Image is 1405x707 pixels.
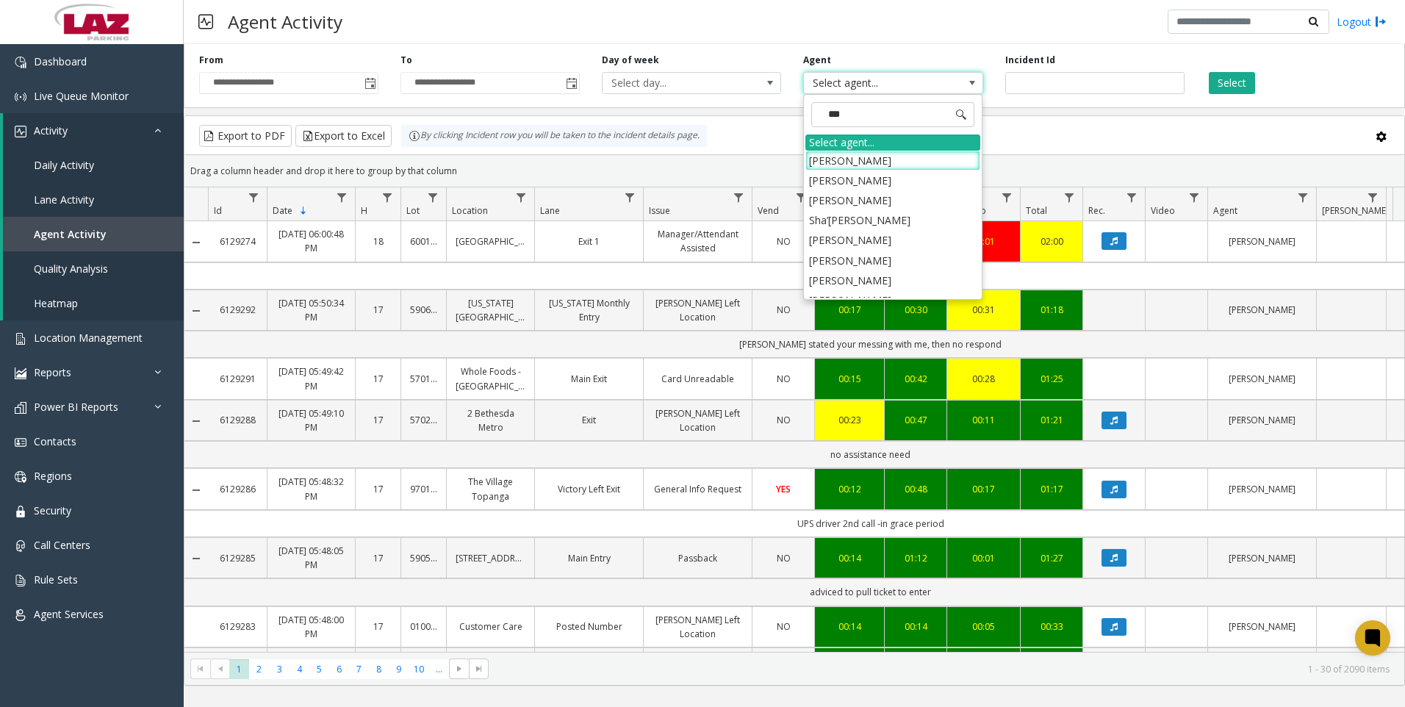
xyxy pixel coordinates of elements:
div: 00:14 [894,620,938,634]
span: Toggle popup [362,73,378,93]
a: Posted Number [544,620,634,634]
a: 00:17 [956,482,1011,496]
img: 'icon' [15,57,26,68]
a: Activity [3,113,184,148]
a: 01:18 [1030,303,1074,317]
a: 00:23 [824,413,875,427]
a: Quality Analysis [3,251,184,286]
img: 'icon' [15,367,26,379]
a: 00:14 [824,551,875,565]
li: [PERSON_NAME] [805,171,980,190]
a: 00:05 [956,620,1011,634]
span: Go to the last page [469,658,489,679]
label: Day of week [602,54,659,67]
a: NO [761,372,805,386]
a: Rec. Filter Menu [1122,187,1142,207]
a: Id Filter Menu [244,187,264,207]
a: 18 [364,234,392,248]
span: Dashboard [34,54,87,68]
div: 01:01 [956,234,1011,248]
img: 'icon' [15,575,26,586]
a: [STREET_ADDRESS] [456,551,525,565]
div: 00:33 [1030,620,1074,634]
label: Agent [803,54,831,67]
a: 00:42 [894,372,938,386]
span: Issue [649,204,670,217]
a: [DATE] 05:48:00 PM [276,613,346,641]
a: 00:14 [824,620,875,634]
a: YES [761,482,805,496]
a: 17 [364,413,392,427]
a: 17 [364,551,392,565]
a: NO [761,234,805,248]
span: Page 10 [409,659,429,679]
span: Page 4 [290,659,309,679]
a: [DATE] 05:50:34 PM [276,296,346,324]
span: Lot [406,204,420,217]
a: [PERSON_NAME] [1217,303,1307,317]
a: [DATE] 05:48:05 PM [276,544,346,572]
a: [PERSON_NAME] [1217,372,1307,386]
a: Wrapup Filter Menu [997,187,1017,207]
a: H Filter Menu [378,187,398,207]
li: Sha’[PERSON_NAME] [805,210,980,230]
span: Activity [34,123,68,137]
a: [PERSON_NAME] [1217,620,1307,634]
a: 17 [364,620,392,634]
h3: Agent Activity [220,4,350,40]
a: 590568 [410,551,437,565]
a: 00:12 [824,482,875,496]
div: 00:01 [956,551,1011,565]
span: Quality Analysis [34,262,108,276]
a: 00:31 [956,303,1011,317]
a: [PERSON_NAME] [1217,413,1307,427]
img: 'icon' [15,333,26,345]
div: Data table [184,187,1404,652]
label: To [400,54,412,67]
a: 00:15 [824,372,875,386]
a: Vend Filter Menu [791,187,811,207]
a: [DATE] 05:49:42 PM [276,365,346,392]
a: [US_STATE][GEOGRAPHIC_DATA] [456,296,525,324]
a: 00:11 [956,413,1011,427]
a: 6129283 [217,620,258,634]
a: Collapse Details [184,415,208,427]
a: 570141 [410,372,437,386]
a: 17 [364,303,392,317]
span: NO [777,235,791,248]
span: Vend [758,204,779,217]
span: Page 11 [429,659,449,679]
div: 00:48 [894,482,938,496]
span: Video [1151,204,1175,217]
a: NO [761,551,805,565]
span: NO [777,620,791,633]
a: 6129285 [217,551,258,565]
img: infoIcon.svg [409,130,420,142]
a: Collapse Details [184,484,208,496]
span: Lane Activity [34,193,94,207]
img: 'icon' [15,126,26,137]
li: [PERSON_NAME] [805,151,980,171]
a: 2 Bethesda Metro [456,406,525,434]
span: Go to the next page [449,658,469,679]
span: NO [777,373,791,385]
a: [GEOGRAPHIC_DATA] [456,234,525,248]
a: [US_STATE] Monthly Entry [544,296,634,324]
span: Page 6 [329,659,349,679]
a: [DATE] 05:48:32 PM [276,475,346,503]
a: [PERSON_NAME] Left Location [653,296,743,324]
a: Customer Care [456,620,525,634]
a: Main Exit [544,372,634,386]
span: Rule Sets [34,573,78,586]
a: 01:17 [1030,482,1074,496]
a: 01:12 [894,551,938,565]
a: 590645 [410,303,437,317]
span: NO [777,414,791,426]
a: 970166 [410,482,437,496]
label: Incident Id [1005,54,1055,67]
